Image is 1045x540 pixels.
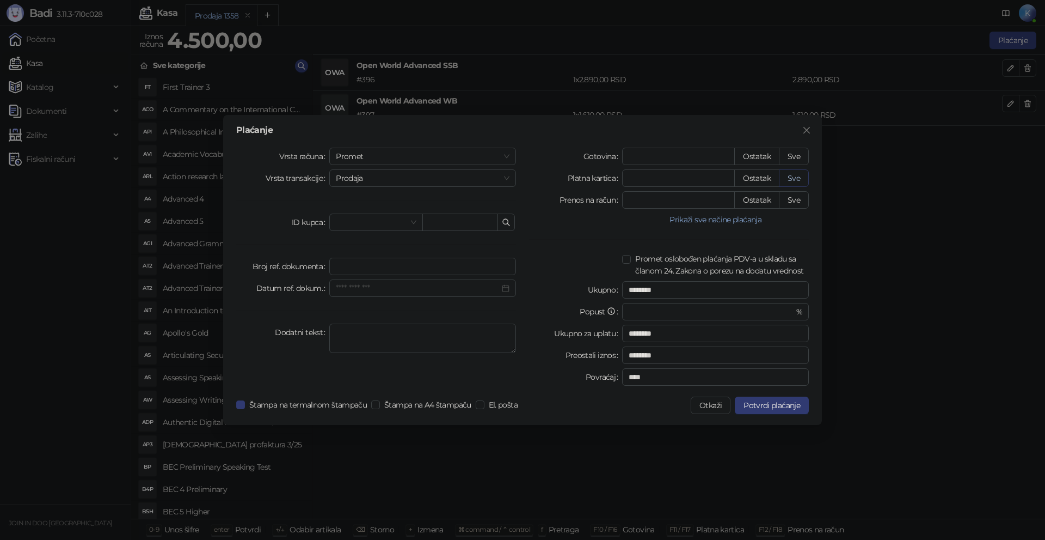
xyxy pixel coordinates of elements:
input: Broj ref. dokumenta [329,258,516,275]
button: Otkaži [691,397,730,414]
span: Prodaja [336,170,509,186]
button: Ostatak [734,169,779,187]
label: Preostali iznos [565,347,623,364]
button: Ostatak [734,191,779,209]
label: Dodatni tekst [275,324,329,341]
label: Ukupno za uplatu [554,325,622,342]
label: ID kupca [292,214,329,231]
button: Close [798,122,815,139]
span: Štampa na termalnom štampaču [245,399,371,411]
span: El. pošta [484,399,522,411]
label: Platna kartica [568,169,622,187]
button: Ostatak [734,148,779,165]
span: Promet [336,148,509,165]
textarea: Dodatni tekst [329,324,516,353]
label: Vrsta računa [279,148,330,165]
span: Potvrdi plaćanje [743,401,800,410]
button: Potvrdi plaćanje [735,397,809,414]
button: Sve [779,148,809,165]
button: Sve [779,191,809,209]
label: Prenos na račun [560,191,623,209]
label: Gotovina [583,148,622,165]
span: close [802,126,811,135]
span: Štampa na A4 štampaču [380,399,476,411]
label: Vrsta transakcije [266,169,330,187]
span: Zatvori [798,126,815,135]
label: Povraćaj [586,368,622,386]
button: Prikaži sve načine plaćanja [622,213,809,226]
label: Ukupno [588,281,623,299]
label: Datum ref. dokum. [256,280,330,297]
label: Broj ref. dokumenta [253,258,329,275]
button: Sve [779,169,809,187]
input: Datum ref. dokum. [336,282,500,294]
span: Promet oslobođen plaćanja PDV-a u skladu sa članom 24. Zakona o porezu na dodatu vrednost [631,253,809,277]
div: Plaćanje [236,126,809,135]
label: Popust [580,303,622,320]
